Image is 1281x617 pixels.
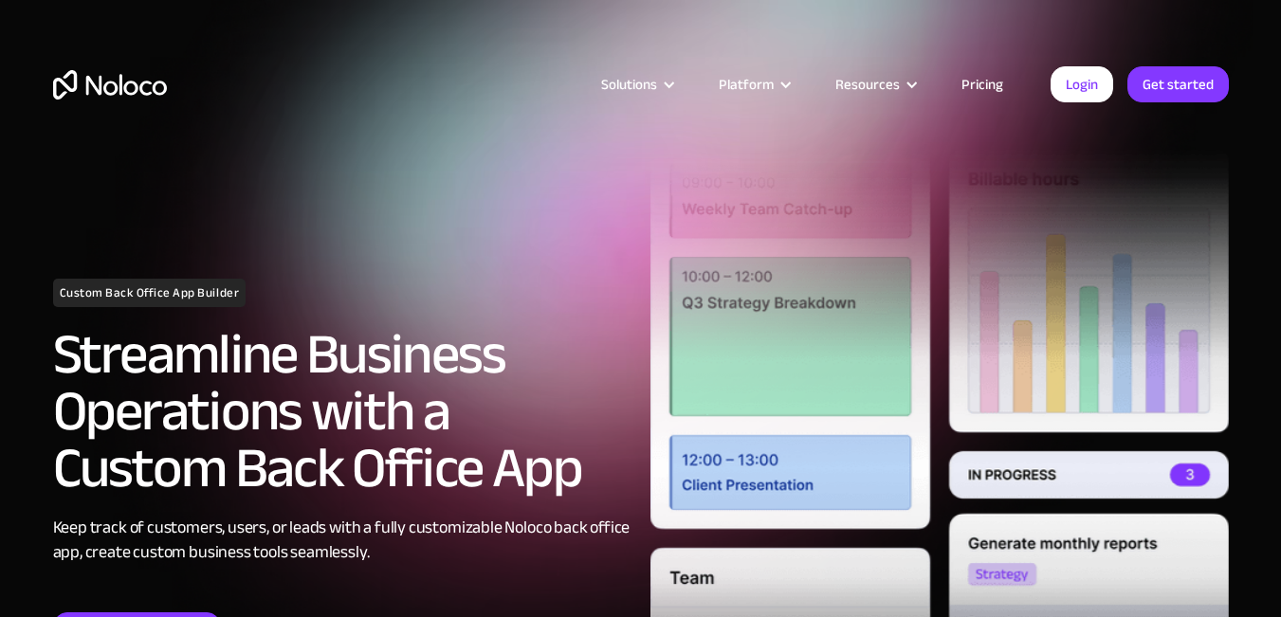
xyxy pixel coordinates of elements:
[53,279,247,307] h1: Custom Back Office App Builder
[938,72,1027,97] a: Pricing
[577,72,695,97] div: Solutions
[1127,66,1229,102] a: Get started
[53,326,631,497] h2: Streamline Business Operations with a Custom Back Office App
[835,72,900,97] div: Resources
[695,72,812,97] div: Platform
[719,72,774,97] div: Platform
[53,516,631,565] div: Keep track of customers, users, or leads with a fully customizable Noloco back office app, create...
[601,72,657,97] div: Solutions
[53,70,167,100] a: home
[812,72,938,97] div: Resources
[1051,66,1113,102] a: Login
